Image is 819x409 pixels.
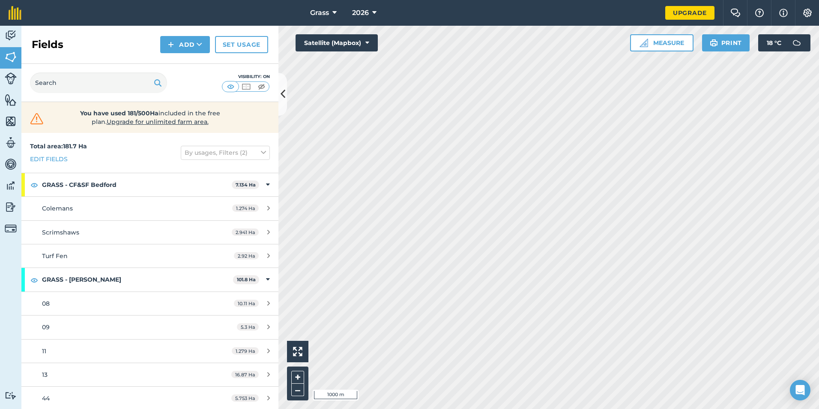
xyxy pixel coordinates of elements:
span: 10.11 Ha [234,300,259,307]
span: 5.753 Ha [231,394,259,402]
a: Turf Fen2.92 Ha [21,244,278,268]
strong: GRASS - [PERSON_NAME] [42,268,233,291]
a: Colemans1.274 Ha [21,197,278,220]
img: Ruler icon [640,39,648,47]
img: svg+xml;base64,PHN2ZyB4bWxucz0iaHR0cDovL3d3dy53My5vcmcvMjAwMC9zdmciIHdpZHRoPSI1NiIgaGVpZ2h0PSI2MC... [5,51,17,63]
div: GRASS - CF&SF Bedford7.134 Ha [21,173,278,196]
a: 111.279 Ha [21,340,278,363]
a: 095.3 Ha [21,316,278,339]
span: Grass [310,8,329,18]
img: fieldmargin Logo [9,6,21,20]
img: svg+xml;base64,PD94bWwgdmVyc2lvbj0iMS4wIiBlbmNvZGluZz0idXRmLTgiPz4KPCEtLSBHZW5lcmF0b3I6IEFkb2JlIE... [5,201,17,214]
span: 44 [42,394,50,402]
span: 13 [42,371,48,379]
span: 11 [42,347,46,355]
img: svg+xml;base64,PHN2ZyB4bWxucz0iaHR0cDovL3d3dy53My5vcmcvMjAwMC9zdmciIHdpZHRoPSIxOCIgaGVpZ2h0PSIyNC... [30,180,38,190]
span: 08 [42,300,50,307]
img: svg+xml;base64,PD94bWwgdmVyc2lvbj0iMS4wIiBlbmNvZGluZz0idXRmLTgiPz4KPCEtLSBHZW5lcmF0b3I6IEFkb2JlIE... [5,391,17,400]
img: svg+xml;base64,PHN2ZyB4bWxucz0iaHR0cDovL3d3dy53My5vcmcvMjAwMC9zdmciIHdpZHRoPSIxNCIgaGVpZ2h0PSIyNC... [168,39,174,50]
img: svg+xml;base64,PHN2ZyB4bWxucz0iaHR0cDovL3d3dy53My5vcmcvMjAwMC9zdmciIHdpZHRoPSIxOCIgaGVpZ2h0PSIyNC... [30,275,38,285]
h2: Fields [32,38,63,51]
div: Visibility: On [222,73,270,80]
button: Satellite (Mapbox) [296,34,378,51]
img: svg+xml;base64,PHN2ZyB4bWxucz0iaHR0cDovL3d3dy53My5vcmcvMjAwMC9zdmciIHdpZHRoPSIzMiIgaGVpZ2h0PSIzMC... [28,112,45,125]
img: svg+xml;base64,PD94bWwgdmVyc2lvbj0iMS4wIiBlbmNvZGluZz0idXRmLTgiPz4KPCEtLSBHZW5lcmF0b3I6IEFkb2JlIE... [5,72,17,84]
img: svg+xml;base64,PHN2ZyB4bWxucz0iaHR0cDovL3d3dy53My5vcmcvMjAwMC9zdmciIHdpZHRoPSI1MCIgaGVpZ2h0PSI0MC... [225,82,236,91]
img: svg+xml;base64,PHN2ZyB4bWxucz0iaHR0cDovL3d3dy53My5vcmcvMjAwMC9zdmciIHdpZHRoPSIxNyIgaGVpZ2h0PSIxNy... [779,8,788,18]
span: 16.87 Ha [231,371,259,378]
span: 1.279 Ha [232,347,259,355]
span: 2026 [352,8,369,18]
button: Measure [630,34,693,51]
a: Scrimshaws2.941 Ha [21,221,278,244]
img: svg+xml;base64,PHN2ZyB4bWxucz0iaHR0cDovL3d3dy53My5vcmcvMjAwMC9zdmciIHdpZHRoPSI1NiIgaGVpZ2h0PSI2MC... [5,115,17,128]
strong: 7.134 Ha [236,182,256,188]
img: A question mark icon [754,9,765,17]
a: 1316.87 Ha [21,363,278,386]
strong: 101.8 Ha [237,277,256,283]
span: Upgrade for unlimited farm area. [107,118,209,126]
span: 09 [42,323,50,331]
button: Print [702,34,750,51]
a: Set usage [215,36,268,53]
strong: GRASS - CF&SF Bedford [42,173,232,196]
button: Add [160,36,210,53]
img: svg+xml;base64,PHN2ZyB4bWxucz0iaHR0cDovL3d3dy53My5vcmcvMjAwMC9zdmciIHdpZHRoPSIxOSIgaGVpZ2h0PSIyNC... [710,38,718,48]
img: svg+xml;base64,PD94bWwgdmVyc2lvbj0iMS4wIiBlbmNvZGluZz0idXRmLTgiPz4KPCEtLSBHZW5lcmF0b3I6IEFkb2JlIE... [788,34,805,51]
img: svg+xml;base64,PHN2ZyB4bWxucz0iaHR0cDovL3d3dy53My5vcmcvMjAwMC9zdmciIHdpZHRoPSI1MCIgaGVpZ2h0PSI0MC... [241,82,251,91]
button: + [291,371,304,384]
a: You have used 181/500Haincluded in the free plan.Upgrade for unlimited farm area. [28,109,272,126]
img: svg+xml;base64,PD94bWwgdmVyc2lvbj0iMS4wIiBlbmNvZGluZz0idXRmLTgiPz4KPCEtLSBHZW5lcmF0b3I6IEFkb2JlIE... [5,29,17,42]
img: svg+xml;base64,PHN2ZyB4bWxucz0iaHR0cDovL3d3dy53My5vcmcvMjAwMC9zdmciIHdpZHRoPSIxOSIgaGVpZ2h0PSIyNC... [154,78,162,88]
a: 0810.11 Ha [21,292,278,315]
button: By usages, Filters (2) [181,146,270,159]
span: 5.3 Ha [237,323,259,331]
img: A cog icon [802,9,813,17]
button: 18 °C [758,34,810,51]
span: Colemans [42,204,73,212]
strong: Total area : 181.7 Ha [30,142,87,150]
img: Four arrows, one pointing top left, one top right, one bottom right and the last bottom left [293,347,302,356]
img: svg+xml;base64,PD94bWwgdmVyc2lvbj0iMS4wIiBlbmNvZGluZz0idXRmLTgiPz4KPCEtLSBHZW5lcmF0b3I6IEFkb2JlIE... [5,158,17,171]
img: svg+xml;base64,PHN2ZyB4bWxucz0iaHR0cDovL3d3dy53My5vcmcvMjAwMC9zdmciIHdpZHRoPSI1NiIgaGVpZ2h0PSI2MC... [5,93,17,106]
span: Scrimshaws [42,229,79,236]
span: 2.941 Ha [232,229,259,236]
div: Open Intercom Messenger [790,380,810,400]
img: Two speech bubbles overlapping with the left bubble in the forefront [730,9,741,17]
button: – [291,384,304,396]
img: svg+xml;base64,PD94bWwgdmVyc2lvbj0iMS4wIiBlbmNvZGluZz0idXRmLTgiPz4KPCEtLSBHZW5lcmF0b3I6IEFkb2JlIE... [5,223,17,235]
span: 1.274 Ha [232,204,259,212]
span: Turf Fen [42,252,68,260]
img: svg+xml;base64,PD94bWwgdmVyc2lvbj0iMS4wIiBlbmNvZGluZz0idXRmLTgiPz4KPCEtLSBHZW5lcmF0b3I6IEFkb2JlIE... [5,136,17,149]
img: svg+xml;base64,PHN2ZyB4bWxucz0iaHR0cDovL3d3dy53My5vcmcvMjAwMC9zdmciIHdpZHRoPSI1MCIgaGVpZ2h0PSI0MC... [256,82,267,91]
div: GRASS - [PERSON_NAME]101.8 Ha [21,268,278,291]
strong: You have used 181/500Ha [80,109,158,117]
a: Upgrade [665,6,714,20]
input: Search [30,72,167,93]
img: svg+xml;base64,PD94bWwgdmVyc2lvbj0iMS4wIiBlbmNvZGluZz0idXRmLTgiPz4KPCEtLSBHZW5lcmF0b3I6IEFkb2JlIE... [5,179,17,192]
span: 2.92 Ha [234,252,259,259]
a: Edit fields [30,154,68,164]
span: 18 ° C [767,34,781,51]
span: included in the free plan . [59,109,241,126]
